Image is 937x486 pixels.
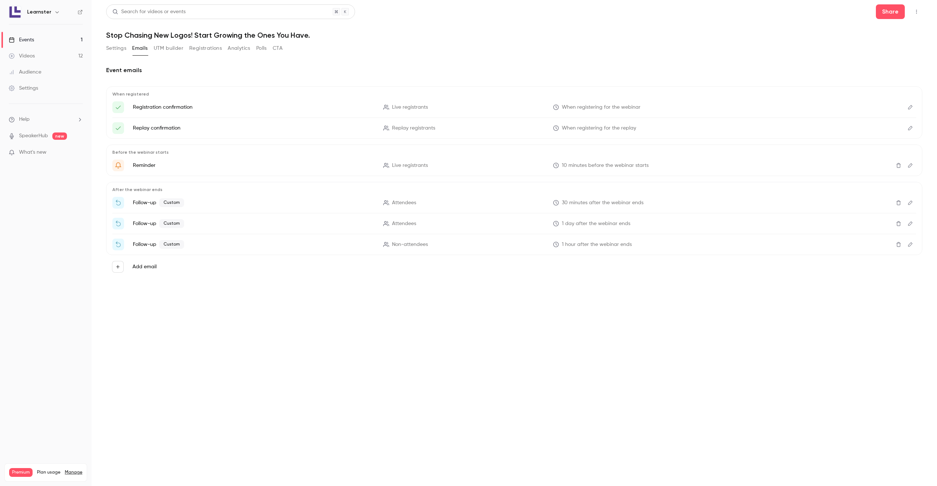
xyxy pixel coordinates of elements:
p: Before the webinar starts [112,149,916,155]
span: Live registrants [392,104,428,111]
button: UTM builder [154,42,183,54]
iframe: Noticeable Trigger [74,149,83,156]
button: CTA [273,42,283,54]
li: Here's your access link to {{ event_name }}! [112,122,916,134]
div: Search for videos or events [112,8,186,16]
span: Custom [159,240,184,249]
p: Follow-up [133,219,374,228]
li: {{ event_name }} is about to go live [112,160,916,171]
div: Audience [9,68,41,76]
li: Thanks for attending {{ event_name }} [112,197,916,209]
button: Edit [904,239,916,250]
button: Edit [904,197,916,209]
button: Delete [893,218,904,229]
div: Videos [9,52,35,60]
span: 30 minutes after the webinar ends [562,199,643,207]
span: Help [19,116,30,123]
p: Registration confirmation [133,104,374,111]
span: When registering for the webinar [562,104,641,111]
span: Custom [159,198,184,207]
span: When registering for the replay [562,124,636,132]
button: Registrations [189,42,222,54]
li: help-dropdown-opener [9,116,83,123]
span: Premium [9,468,33,477]
button: Edit [904,101,916,113]
p: Replay confirmation [133,124,374,132]
span: 10 minutes before the webinar starts [562,162,649,169]
label: Add email [132,263,157,270]
button: Polls [256,42,267,54]
p: When registered [112,91,916,97]
li: Here's your access link to {{ event_name }}! [112,101,916,113]
button: Delete [893,239,904,250]
h1: Stop Chasing New Logos! Start Growing the Ones You Have. [106,31,922,40]
li: Thanks for attending {{ event_name }} [112,218,916,229]
div: Settings [9,85,38,92]
span: Attendees [392,199,416,207]
span: Custom [159,219,184,228]
p: After the webinar ends [112,187,916,192]
span: What's new [19,149,46,156]
h2: Event emails [106,66,922,75]
p: Follow-up [133,240,374,249]
span: Non-attendees [392,241,428,248]
button: Edit [904,122,916,134]
button: Settings [106,42,126,54]
span: Plan usage [37,470,60,475]
span: 1 hour after the webinar ends [562,241,632,248]
button: Analytics [228,42,250,54]
span: 1 day after the webinar ends [562,220,630,228]
p: Reminder [133,162,374,169]
p: Follow-up [133,198,374,207]
button: Edit [904,218,916,229]
a: SpeakerHub [19,132,48,140]
button: Edit [904,160,916,171]
div: Events [9,36,34,44]
h6: Learnster [27,8,51,16]
li: Watch the replay of {{ event_name }} [112,239,916,250]
button: Delete [893,160,904,171]
span: Live registrants [392,162,428,169]
span: Replay registrants [392,124,435,132]
span: new [52,132,67,140]
button: Delete [893,197,904,209]
a: Manage [65,470,82,475]
button: Emails [132,42,148,54]
img: Learnster [9,6,21,18]
span: Attendees [392,220,416,228]
button: Share [876,4,905,19]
